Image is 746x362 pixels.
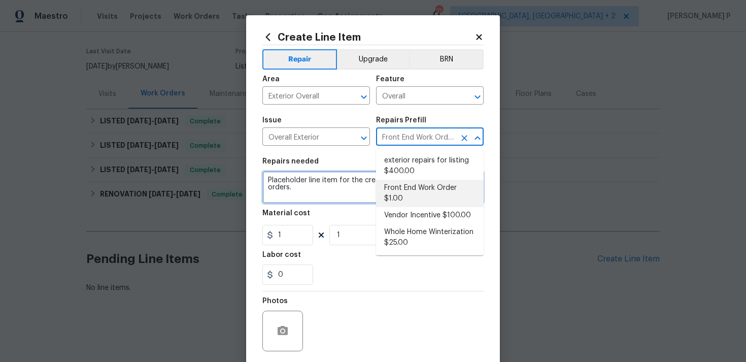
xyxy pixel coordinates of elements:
[376,152,484,180] li: exterior repairs for listing $400.00
[262,210,310,217] h5: Material cost
[376,76,404,83] h5: Feature
[262,49,337,70] button: Repair
[262,76,280,83] h5: Area
[337,49,410,70] button: Upgrade
[376,207,484,224] li: Vendor Incentive $100.00
[457,131,471,145] button: Clear
[409,49,484,70] button: BRN
[470,131,485,145] button: Close
[262,298,288,305] h5: Photos
[262,171,484,204] textarea: Placeholder line item for the creation of front end work orders.
[357,131,371,145] button: Open
[376,224,484,251] li: Whole Home Winterization $25.00
[262,251,301,258] h5: Labor cost
[376,117,426,124] h5: Repairs Prefill
[262,158,319,165] h5: Repairs needed
[262,117,282,124] h5: Issue
[262,31,474,43] h2: Create Line Item
[470,90,485,104] button: Open
[357,90,371,104] button: Open
[376,180,484,207] li: Front End Work Order $1.00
